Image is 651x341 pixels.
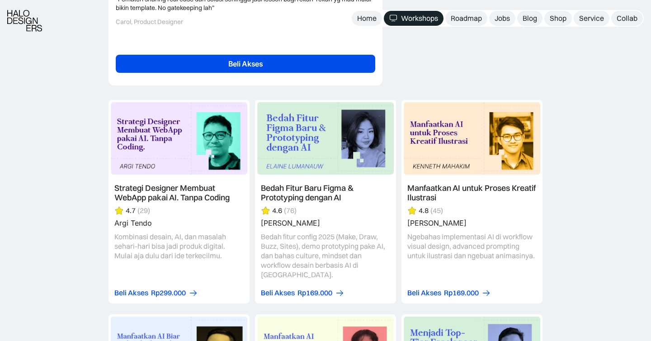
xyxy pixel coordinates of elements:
[544,11,572,26] a: Shop
[523,14,537,23] div: Blog
[489,11,515,26] a: Jobs
[116,55,375,73] a: Beli Akses
[352,11,382,26] a: Home
[495,14,510,23] div: Jobs
[611,11,643,26] a: Collab
[261,288,295,298] div: Beli Akses
[116,18,375,26] div: Carol, Product Designer
[114,288,148,298] div: Beli Akses
[451,14,482,23] div: Roadmap
[114,288,198,298] a: Beli AksesRp299.000
[517,11,542,26] a: Blog
[445,11,487,26] a: Roadmap
[401,14,438,23] div: Workshops
[297,288,332,298] div: Rp169.000
[151,288,186,298] div: Rp299.000
[444,288,479,298] div: Rp169.000
[407,288,441,298] div: Beli Akses
[617,14,637,23] div: Collab
[384,11,443,26] a: Workshops
[407,288,491,298] a: Beli AksesRp169.000
[574,11,609,26] a: Service
[579,14,604,23] div: Service
[550,14,566,23] div: Shop
[357,14,377,23] div: Home
[261,288,344,298] a: Beli AksesRp169.000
